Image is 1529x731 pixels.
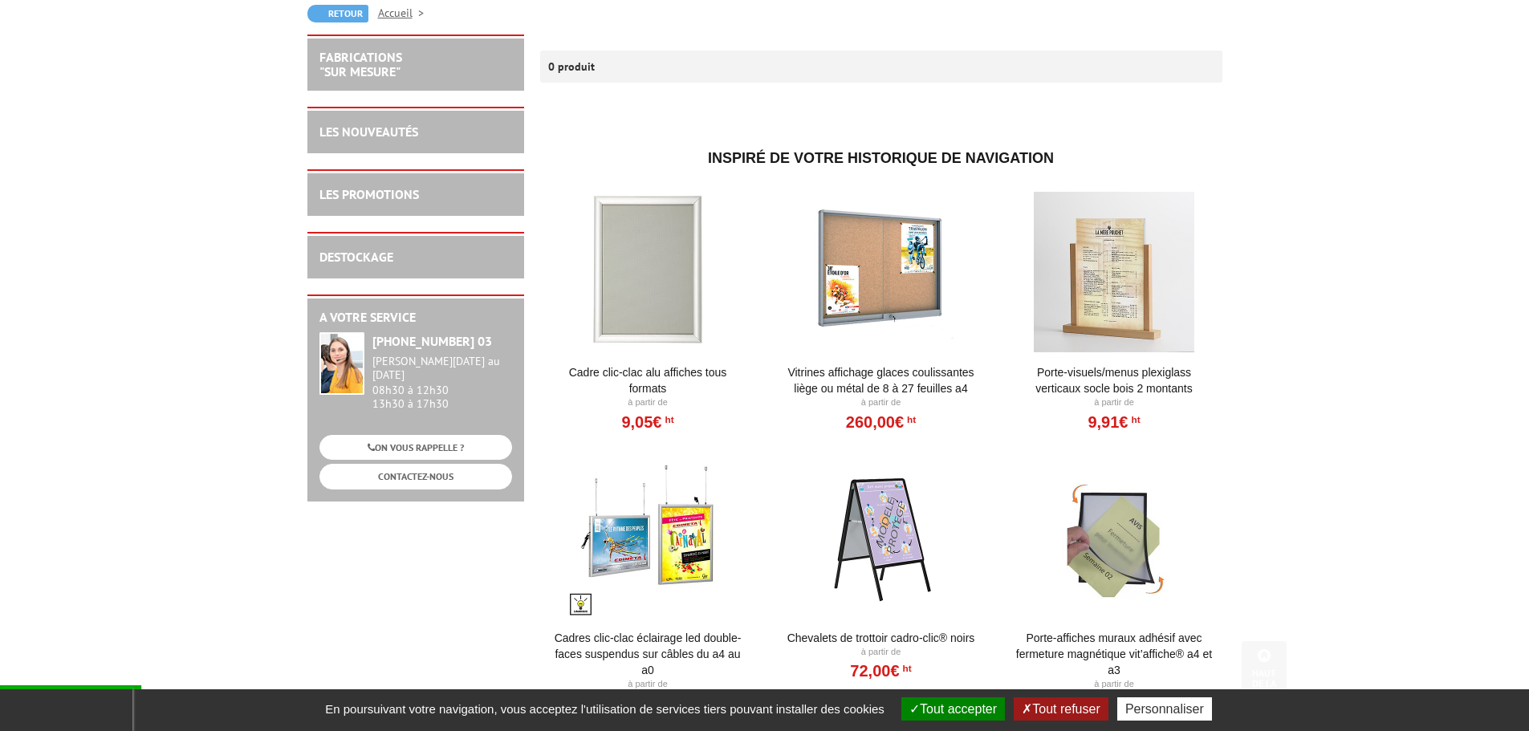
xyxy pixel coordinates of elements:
[904,414,916,425] sup: HT
[307,5,368,22] a: Retour
[549,678,747,691] p: À partir de
[319,49,402,79] a: FABRICATIONS"Sur Mesure"
[621,417,673,427] a: 9,05€HT
[372,355,512,382] div: [PERSON_NAME][DATE] au [DATE]
[850,666,911,676] a: 72,00€HT
[661,414,673,425] sup: HT
[1242,641,1287,707] a: Haut de la page
[1088,417,1140,427] a: 9,91€HT
[549,630,747,678] a: Cadres clic-clac éclairage LED double-faces suspendus sur câbles du A4 au A0
[1015,396,1214,409] p: À partir de
[548,51,608,83] p: 0 produit
[319,186,419,202] a: LES PROMOTIONS
[319,311,512,325] h2: A votre service
[549,396,747,409] p: À partir de
[782,396,980,409] p: À partir de
[708,150,1054,166] span: Inspiré de votre historique de navigation
[372,355,512,410] div: 08h30 à 12h30 13h30 à 17h30
[549,364,747,396] a: Cadre Clic-Clac Alu affiches tous formats
[900,663,912,674] sup: HT
[1015,678,1214,691] p: À partir de
[1015,364,1214,396] a: Porte-Visuels/Menus Plexiglass Verticaux Socle Bois 2 Montants
[378,6,430,20] a: Accueil
[901,697,1005,721] button: Tout accepter
[319,332,364,395] img: widget-service.jpg
[782,630,980,646] a: Chevalets de trottoir Cadro-Clic® Noirs
[1015,630,1214,678] a: Porte-affiches muraux adhésif avec fermeture magnétique VIT’AFFICHE® A4 et A3
[1128,414,1140,425] sup: HT
[319,249,393,265] a: DESTOCKAGE
[1014,697,1108,721] button: Tout refuser
[319,464,512,489] a: CONTACTEZ-NOUS
[846,417,916,427] a: 260,00€HT
[372,333,492,349] strong: [PHONE_NUMBER] 03
[782,364,980,396] a: Vitrines affichage glaces coulissantes liège ou métal de 8 à 27 feuilles A4
[1117,697,1212,721] button: Personnaliser (fenêtre modale)
[319,124,418,140] a: LES NOUVEAUTÉS
[317,702,893,716] span: En poursuivant votre navigation, vous acceptez l'utilisation de services tiers pouvant installer ...
[782,646,980,659] p: À partir de
[319,435,512,460] a: ON VOUS RAPPELLE ?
